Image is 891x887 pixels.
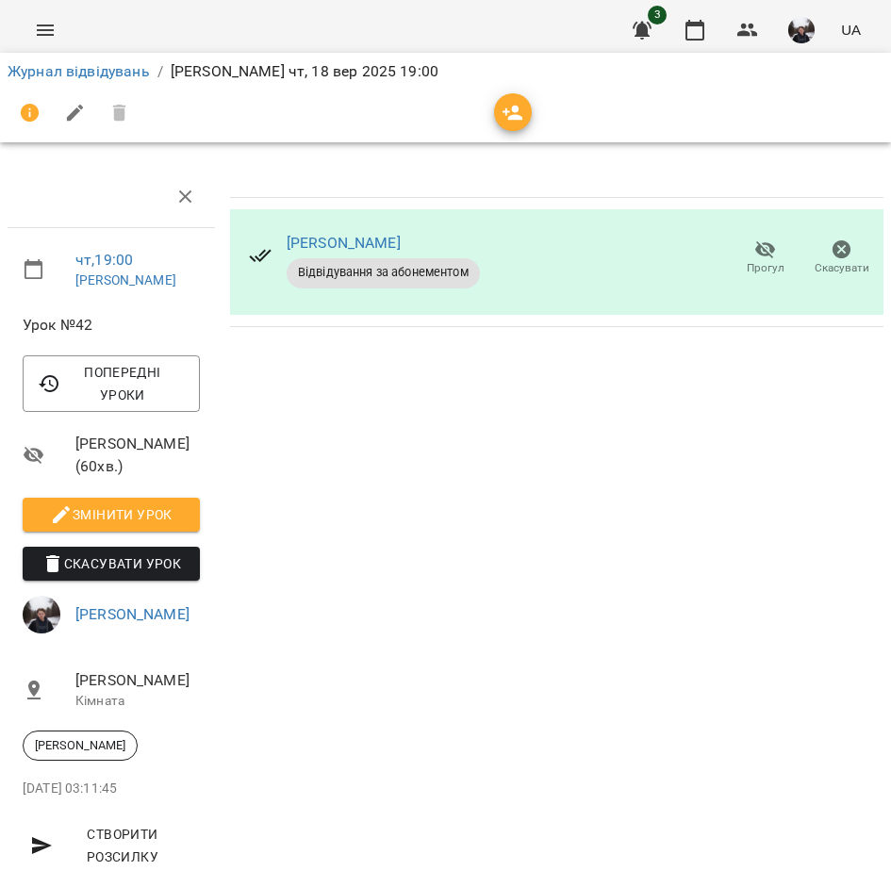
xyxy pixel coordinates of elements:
[23,731,138,761] div: [PERSON_NAME]
[38,361,185,406] span: Попередні уроки
[24,737,137,754] span: [PERSON_NAME]
[788,17,815,43] img: 5c2b86df81253c814599fda39af295cd.jpg
[803,232,880,285] button: Скасувати
[75,272,176,287] a: [PERSON_NAME]
[30,823,192,868] span: Створити розсилку
[23,8,68,53] button: Menu
[23,817,200,874] button: Створити розсилку
[23,498,200,532] button: Змінити урок
[75,433,200,477] span: [PERSON_NAME] ( 60 хв. )
[75,692,200,711] p: Кімната
[287,264,480,281] span: Відвідування за абонементом
[833,12,868,47] button: UA
[8,62,150,80] a: Журнал відвідувань
[841,20,861,40] span: UA
[38,503,185,526] span: Змінити урок
[23,547,200,581] button: Скасувати Урок
[747,260,784,276] span: Прогул
[157,60,163,83] li: /
[727,232,803,285] button: Прогул
[23,314,200,337] span: Урок №42
[171,60,438,83] p: [PERSON_NAME] чт, 18 вер 2025 19:00
[75,605,190,623] a: [PERSON_NAME]
[648,6,667,25] span: 3
[23,596,60,633] img: 5c2b86df81253c814599fda39af295cd.jpg
[23,355,200,412] button: Попередні уроки
[23,780,200,798] p: [DATE] 03:11:45
[75,669,200,692] span: [PERSON_NAME]
[8,60,883,83] nav: breadcrumb
[287,234,401,252] a: [PERSON_NAME]
[38,552,185,575] span: Скасувати Урок
[815,260,869,276] span: Скасувати
[75,251,133,269] a: чт , 19:00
